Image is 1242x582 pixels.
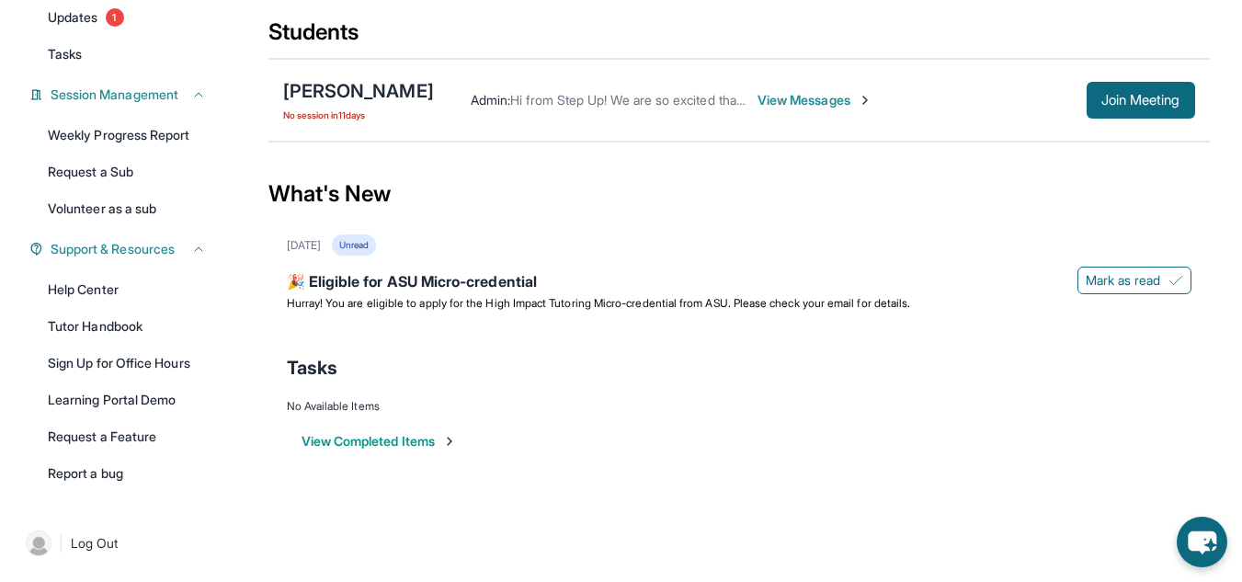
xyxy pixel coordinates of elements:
[1086,271,1161,290] span: Mark as read
[758,91,872,109] span: View Messages
[37,420,217,453] a: Request a Feature
[1168,273,1183,288] img: Mark as read
[26,531,51,556] img: user-img
[37,38,217,71] a: Tasks
[471,92,510,108] span: Admin :
[37,119,217,152] a: Weekly Progress Report
[71,534,119,553] span: Log Out
[287,399,1191,414] div: No Available Items
[283,78,434,104] div: [PERSON_NAME]
[37,457,217,490] a: Report a bug
[37,347,217,380] a: Sign Up for Office Hours
[858,93,872,108] img: Chevron-Right
[59,532,63,554] span: |
[37,383,217,417] a: Learning Portal Demo
[37,310,217,343] a: Tutor Handbook
[287,296,911,310] span: Hurray! You are eligible to apply for the High Impact Tutoring Micro-credential from ASU. Please ...
[1177,517,1227,567] button: chat-button
[268,17,1210,58] div: Students
[1077,267,1191,294] button: Mark as read
[37,192,217,225] a: Volunteer as a sub
[287,270,1191,296] div: 🎉 Eligible for ASU Micro-credential
[37,155,217,188] a: Request a Sub
[106,8,124,27] span: 1
[48,45,82,63] span: Tasks
[302,432,457,451] button: View Completed Items
[283,108,434,122] span: No session in 11 days
[51,86,178,104] span: Session Management
[1101,95,1180,106] span: Join Meeting
[287,238,321,253] div: [DATE]
[1087,82,1195,119] button: Join Meeting
[48,8,98,27] span: Updates
[268,154,1210,234] div: What's New
[287,355,337,381] span: Tasks
[37,273,217,306] a: Help Center
[37,1,217,34] a: Updates1
[51,240,175,258] span: Support & Resources
[43,240,206,258] button: Support & Resources
[43,86,206,104] button: Session Management
[18,523,217,564] a: |Log Out
[332,234,376,256] div: Unread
